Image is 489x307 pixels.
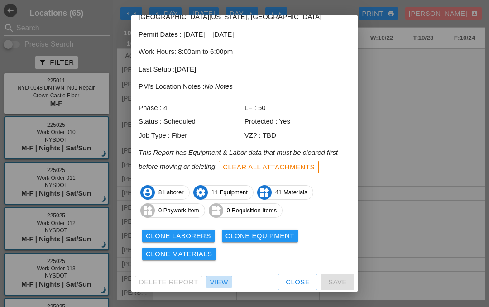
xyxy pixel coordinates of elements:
p: Permit Dates : [DATE] – [DATE] [139,29,350,40]
i: widgets [140,203,155,218]
span: 11 Equipment [194,185,253,200]
div: Clone Laborers [146,231,211,241]
div: View [210,277,228,288]
i: account_circle [140,185,155,200]
button: Clone Laborers [142,230,215,242]
i: settings [193,185,208,200]
span: 0 Requisition Items [209,203,283,218]
div: Phase : 4 [139,103,244,113]
p: Work Hours: 8:00am to 6:00pm [139,47,350,57]
div: Protected : Yes [244,116,350,127]
i: No Notes [204,82,233,90]
div: VZ? : TBD [244,130,350,141]
div: Clone Materials [146,249,212,259]
span: [DATE] [175,65,196,73]
div: Job Type : Fiber [139,130,244,141]
a: View [206,276,232,288]
span: 0 Paywork Item [141,203,205,218]
p: [GEOGRAPHIC_DATA][US_STATE], [GEOGRAPHIC_DATA] [139,12,350,22]
div: Clear All Attachments [223,162,315,173]
span: 8 Laborer [141,185,189,200]
p: Last Setup : [139,64,350,75]
div: Status : Scheduled [139,116,244,127]
div: Close [286,277,310,288]
button: Clone Equipment [222,230,298,242]
i: widgets [257,185,272,200]
i: This Report has Equipment & Labor data that must be cleared first before moving or deleting [139,149,338,170]
button: Clear All Attachments [219,161,319,173]
div: Clone Equipment [225,231,294,241]
p: PM's Location Notes : [139,82,350,92]
button: Clone Materials [142,248,216,260]
i: widgets [209,203,223,218]
span: 41 Materials [258,185,313,200]
button: Close [278,274,317,290]
div: LF : 50 [244,103,350,113]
